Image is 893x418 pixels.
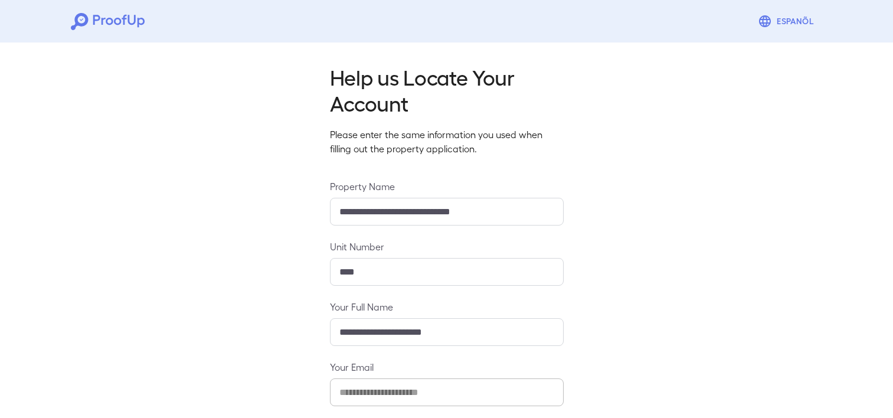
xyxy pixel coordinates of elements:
label: Your Full Name [330,300,564,314]
label: Unit Number [330,240,564,253]
label: Property Name [330,179,564,193]
button: Espanõl [753,9,822,33]
h2: Help us Locate Your Account [330,64,564,116]
label: Your Email [330,360,564,374]
p: Please enter the same information you used when filling out the property application. [330,128,564,156]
